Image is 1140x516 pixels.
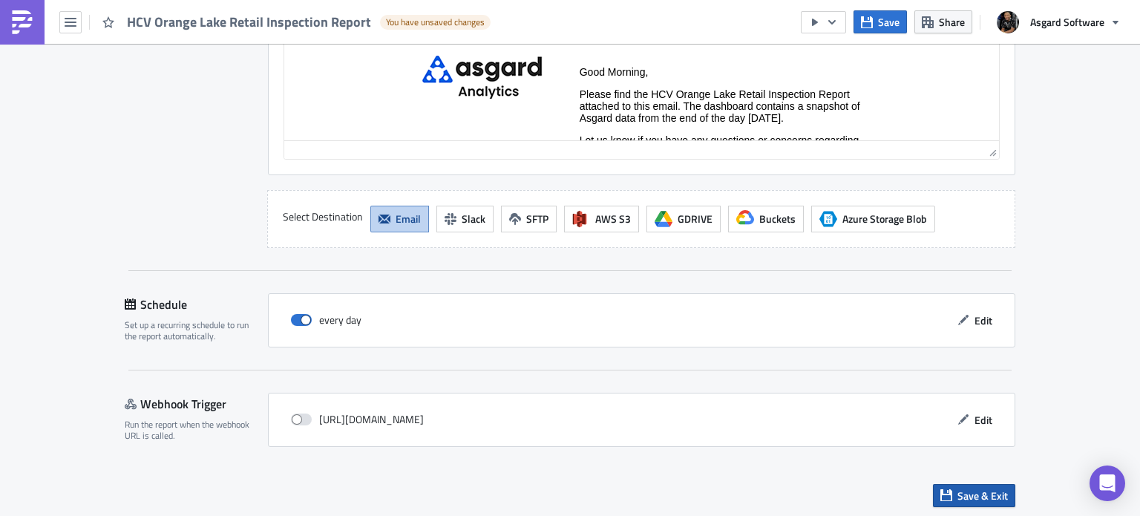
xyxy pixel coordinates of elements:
span: GDRIVE [678,211,712,226]
button: Save [854,10,907,33]
span: Buckets [759,211,796,226]
div: Resize [983,141,999,159]
span: Save [878,14,900,30]
span: Save & Exit [957,488,1008,503]
button: Email [370,206,429,232]
span: AWS S3 [595,211,631,226]
img: PushMetrics [10,10,34,34]
button: Slack [436,206,494,232]
span: Edit [974,313,992,328]
span: Slack [462,211,485,226]
p: Good Morning, [295,62,578,74]
span: Asgard Software [1030,14,1104,30]
div: every day [291,309,361,331]
div: Set up a recurring schedule to run the report automatically. [125,319,258,342]
p: Please find the HCV Orange Lake Retail Inspection Report attached to this email. The dashboard co... [295,85,578,120]
button: Edit [950,408,1000,431]
body: Rich Text Area. Press ALT-0 for help. [6,6,709,310]
div: Webhook Trigger [125,393,268,415]
button: Save & Exit [933,484,1015,507]
button: SFTP [501,206,557,232]
div: Schedule [125,293,268,316]
button: Edit [950,309,1000,332]
p: Let us know if you have any questions or concerns regarding the data or the distribution list! [295,131,578,154]
button: AWS S3 [564,206,639,232]
img: Avatar [995,10,1021,35]
span: Edit [974,412,992,428]
iframe: Rich Text Area [284,4,999,140]
button: Buckets [728,206,804,232]
span: SFTP [526,211,548,226]
div: Open Intercom Messenger [1090,466,1125,501]
img: Asgard Analytics [137,52,263,95]
button: Azure Storage BlobAzure Storage Blob [811,206,935,232]
span: Azure Storage Blob [819,210,837,228]
span: HCV Orange Lake Retail Inspection Report [127,13,373,30]
div: [URL][DOMAIN_NAME] [291,408,424,431]
span: Azure Storage Blob [842,211,927,226]
button: Asgard Software [988,6,1129,39]
button: GDRIVE [646,206,721,232]
div: Run the report when the webhook URL is called. [125,419,258,442]
button: Share [914,10,972,33]
span: You have unsaved changes [386,16,485,28]
td: Powered by Asgard Analytics [137,7,579,28]
span: Email [396,211,421,226]
label: Select Destination [283,206,363,228]
span: Share [939,14,965,30]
